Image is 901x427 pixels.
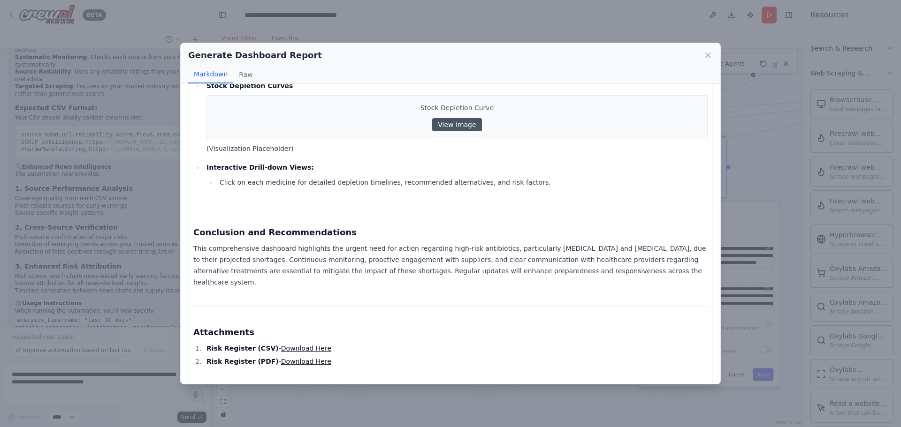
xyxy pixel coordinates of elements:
li: Click on each medicine for detailed depletion timelines, recommended alternatives, and risk factors. [217,177,708,188]
strong: Risk Register (PDF) [206,358,279,365]
p: (Visualization Placeholder) [206,80,708,154]
p: Stock Depletion Curve [213,103,702,112]
strong: Risk Register (CSV) [206,345,279,352]
h2: Generate Dashboard Report [188,49,322,62]
a: View image [432,118,481,131]
a: Download Here [281,345,331,352]
strong: Interactive Drill-down Views: [206,164,314,171]
button: Markdown [188,66,233,83]
strong: Attachments [193,327,254,337]
button: Raw [233,66,258,83]
strong: Conclusion and Recommendations [193,227,357,237]
p: This comprehensive dashboard highlights the urgent need for action regarding high-risk antibiotic... [193,243,708,288]
li: - [204,356,708,367]
li: - [204,343,708,354]
strong: Stock Depletion Curves [206,82,293,90]
a: Download Here [281,358,331,365]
